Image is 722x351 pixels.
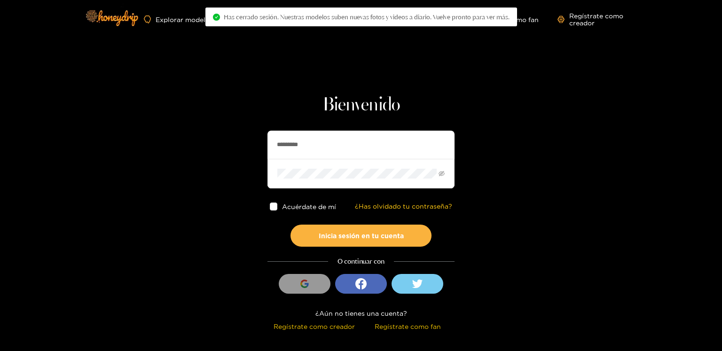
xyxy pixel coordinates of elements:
[322,96,400,115] font: Bienvenido
[557,12,643,26] a: Regístrate como creador
[290,225,432,247] button: Inicia sesión en tu cuenta
[319,232,404,239] font: Inicia sesión en tu cuenta
[315,310,407,317] font: ¿Aún no tienes una cuenta?
[439,171,445,177] span: ojo invisible
[224,13,510,21] font: Has cerrado sesión. Nuestras modelos suben nuevas fotos y videos a diario. Vuelve pronto para ver...
[283,203,337,210] font: Acuérdate de mí
[569,12,623,26] font: Regístrate como creador
[213,14,220,21] span: círculo de control
[144,16,213,23] a: Explorar modelos
[274,323,355,330] font: Regístrate como creador
[337,257,385,265] font: O continuar con
[156,16,213,23] font: Explorar modelos
[375,323,441,330] font: Regístrate como fan
[355,203,452,210] font: ¿Has olvidado tu contraseña?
